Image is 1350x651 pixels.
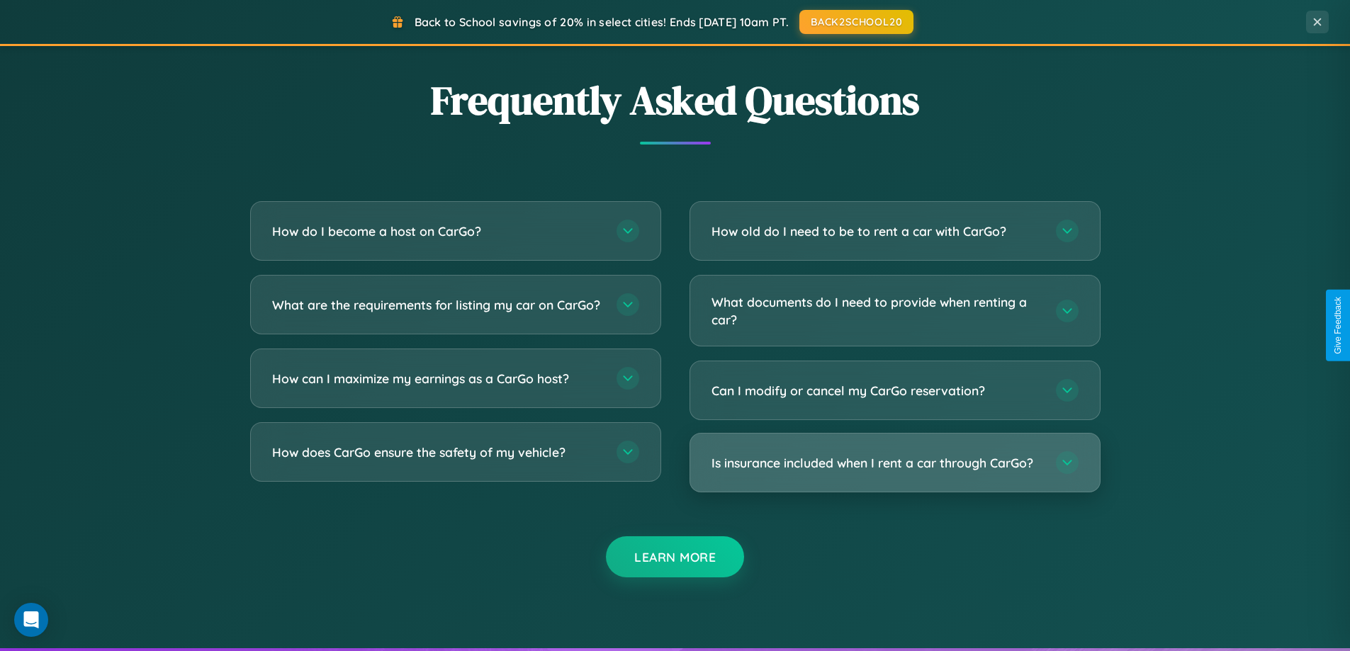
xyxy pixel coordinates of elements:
[711,454,1042,472] h3: Is insurance included when I rent a car through CarGo?
[272,222,602,240] h3: How do I become a host on CarGo?
[799,10,913,34] button: BACK2SCHOOL20
[711,293,1042,328] h3: What documents do I need to provide when renting a car?
[606,536,744,577] button: Learn More
[272,296,602,314] h3: What are the requirements for listing my car on CarGo?
[250,73,1101,128] h2: Frequently Asked Questions
[272,370,602,387] h3: How can I maximize my earnings as a CarGo host?
[272,443,602,461] h3: How does CarGo ensure the safety of my vehicle?
[1333,297,1343,354] div: Give Feedback
[711,382,1042,400] h3: Can I modify or cancel my CarGo reservation?
[415,15,789,29] span: Back to School savings of 20% in select cities! Ends [DATE] 10am PT.
[14,603,48,637] div: Open Intercom Messenger
[711,222,1042,240] h3: How old do I need to be to rent a car with CarGo?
